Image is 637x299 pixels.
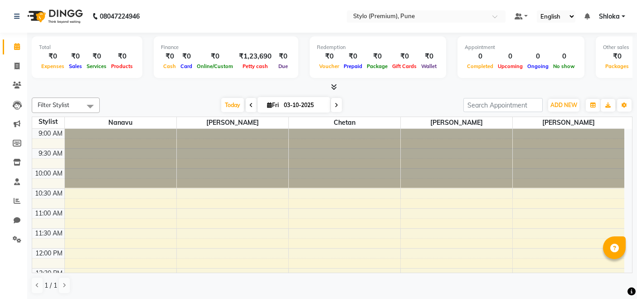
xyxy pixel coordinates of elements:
b: 08047224946 [100,4,140,29]
div: ₹0 [178,51,195,62]
div: ₹1,23,690 [235,51,275,62]
span: Prepaid [341,63,365,69]
div: ₹0 [275,51,291,62]
span: Fri [265,102,281,108]
div: 0 [465,51,496,62]
div: 11:30 AM [33,229,64,238]
span: chetan [289,117,400,128]
div: 0 [551,51,577,62]
span: 1 / 1 [44,281,57,290]
div: 0 [496,51,525,62]
div: 10:00 AM [33,169,64,178]
span: Cash [161,63,178,69]
span: Package [365,63,390,69]
span: Filter Stylist [38,101,69,108]
span: Packages [603,63,631,69]
span: Nanavu [65,117,176,128]
div: Stylist [32,117,64,127]
span: Today [221,98,244,112]
div: ₹0 [39,51,67,62]
div: ₹0 [195,51,235,62]
span: ADD NEW [550,102,577,108]
div: Redemption [317,44,439,51]
span: No show [551,63,577,69]
span: Petty cash [240,63,270,69]
div: 9:30 AM [37,149,64,158]
img: logo [23,4,85,29]
span: Completed [465,63,496,69]
input: Search Appointment [463,98,543,112]
div: ₹0 [365,51,390,62]
span: Card [178,63,195,69]
div: 11:00 AM [33,209,64,218]
div: ₹0 [109,51,135,62]
div: ₹0 [390,51,419,62]
span: Upcoming [496,63,525,69]
div: ₹0 [603,51,631,62]
div: ₹0 [161,51,178,62]
div: Finance [161,44,291,51]
div: Appointment [465,44,577,51]
div: Total [39,44,135,51]
input: 2025-10-03 [281,98,326,112]
div: 12:00 PM [34,249,64,258]
div: ₹0 [317,51,341,62]
span: Ongoing [525,63,551,69]
span: Products [109,63,135,69]
span: Wallet [419,63,439,69]
span: [PERSON_NAME] [177,117,288,128]
span: Due [276,63,290,69]
span: Sales [67,63,84,69]
div: 12:30 PM [34,269,64,278]
span: Gift Cards [390,63,419,69]
div: 0 [525,51,551,62]
span: Shloka [599,12,620,21]
button: ADD NEW [548,99,579,112]
span: Expenses [39,63,67,69]
div: ₹0 [419,51,439,62]
div: 9:00 AM [37,129,64,138]
span: [PERSON_NAME] [513,117,625,128]
span: [PERSON_NAME] [401,117,512,128]
div: ₹0 [67,51,84,62]
div: 10:30 AM [33,189,64,198]
span: Services [84,63,109,69]
div: ₹0 [84,51,109,62]
div: ₹0 [341,51,365,62]
span: Online/Custom [195,63,235,69]
span: Voucher [317,63,341,69]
